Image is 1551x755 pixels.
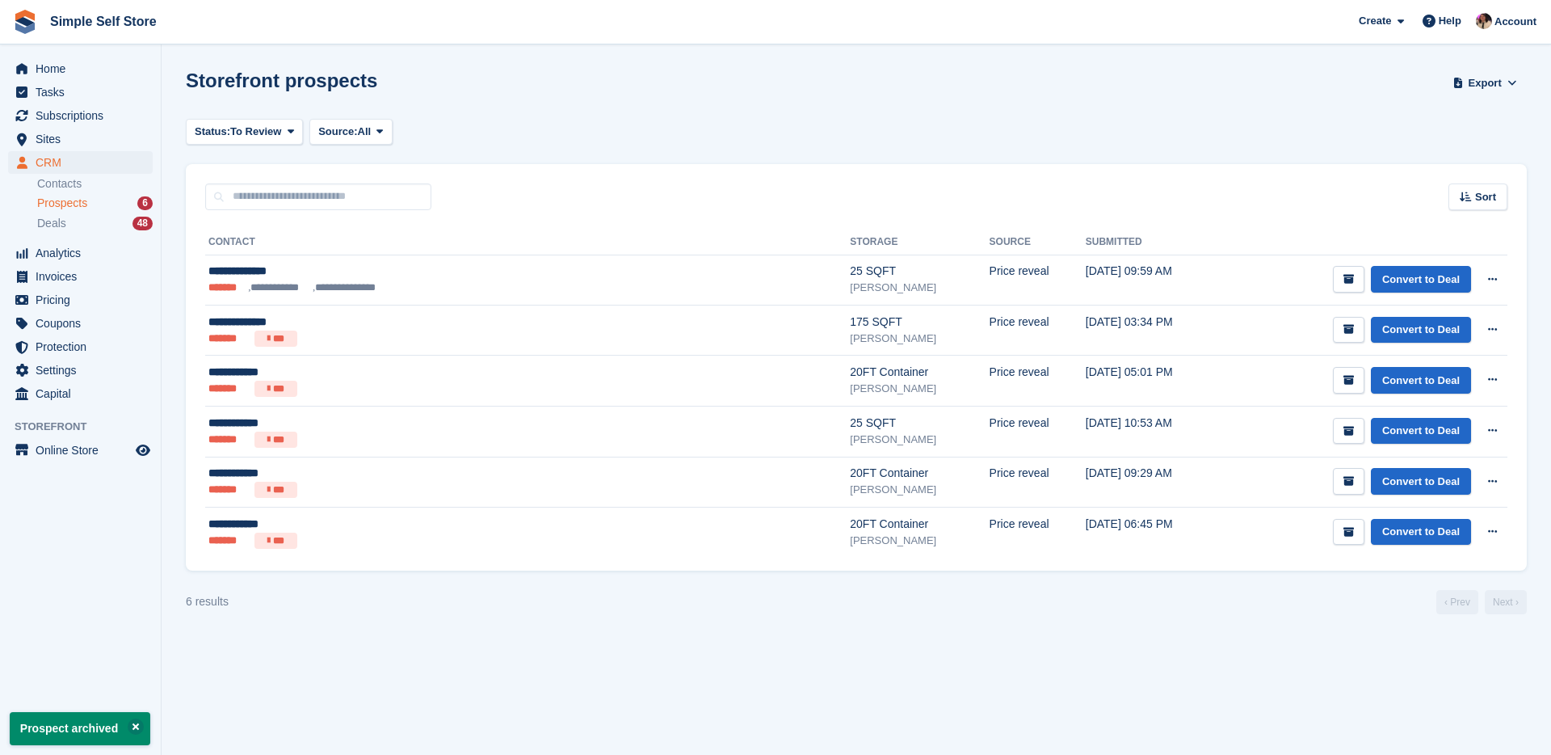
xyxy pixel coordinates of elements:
h1: Storefront prospects [186,70,377,91]
div: [PERSON_NAME] [850,533,989,549]
button: Status: To Review [186,119,303,146]
span: Source: [318,124,357,140]
span: Online Store [36,439,132,462]
td: Price reveal [990,457,1086,508]
span: Deals [37,216,66,231]
a: menu [8,335,153,358]
span: Sort [1475,189,1496,205]
img: stora-icon-8386f47178a22dfd0bd8f6a31ec36ba5ce8667c1dd55bd0f319d3a0aa187defe.svg [13,10,37,34]
div: [PERSON_NAME] [850,331,989,347]
span: Pricing [36,289,132,311]
span: Create [1359,13,1391,29]
th: Contact [205,230,850,255]
span: Status: [195,124,230,140]
a: Convert to Deal [1371,519,1471,546]
a: Simple Self Store [44,8,163,35]
div: 6 results [186,593,229,610]
a: menu [8,439,153,462]
span: Prospects [37,196,87,211]
a: menu [8,242,153,264]
a: Contacts [37,176,153,192]
td: [DATE] 09:29 AM [1086,457,1226,508]
a: Convert to Deal [1371,468,1471,495]
div: 20FT Container [850,516,989,533]
button: Export [1449,70,1520,96]
nav: Page [1433,590,1530,614]
div: 48 [132,217,153,230]
span: Subscriptions [36,104,132,127]
a: menu [8,289,153,311]
th: Storage [850,230,989,255]
a: menu [8,104,153,127]
div: 25 SQFT [850,263,989,280]
div: 20FT Container [850,465,989,482]
span: Storefront [15,419,161,435]
div: 20FT Container [850,364,989,381]
img: Scott McCutcheon [1476,13,1492,29]
span: Sites [36,128,132,150]
div: 6 [137,196,153,210]
div: [PERSON_NAME] [850,381,989,397]
div: [PERSON_NAME] [850,432,989,448]
div: [PERSON_NAME] [850,280,989,296]
span: Account [1494,14,1536,30]
a: Convert to Deal [1371,266,1471,293]
p: Prospect archived [10,712,150,745]
a: menu [8,265,153,288]
td: Price reveal [990,255,1086,305]
a: menu [8,57,153,80]
span: To Review [230,124,281,140]
span: Protection [36,335,132,358]
a: Deals 48 [37,215,153,232]
td: [DATE] 10:53 AM [1086,406,1226,457]
a: menu [8,128,153,150]
span: Home [36,57,132,80]
span: Export [1469,75,1502,91]
span: Settings [36,359,132,382]
td: Price reveal [990,406,1086,457]
a: Convert to Deal [1371,367,1471,394]
div: [PERSON_NAME] [850,482,989,498]
span: Analytics [36,242,132,264]
button: Source: All [309,119,393,146]
a: menu [8,81,153,103]
div: 25 SQFT [850,415,989,432]
td: [DATE] 03:34 PM [1086,305,1226,356]
a: menu [8,312,153,335]
th: Source [990,230,1086,255]
td: [DATE] 09:59 AM [1086,255,1226,305]
a: Convert to Deal [1371,317,1471,344]
span: Tasks [36,81,132,103]
span: CRM [36,151,132,174]
span: Invoices [36,265,132,288]
a: Next [1485,590,1527,614]
td: Price reveal [990,356,1086,407]
a: Previous [1436,590,1478,614]
a: Preview store [133,441,153,460]
td: [DATE] 06:45 PM [1086,508,1226,558]
td: Price reveal [990,508,1086,558]
div: 175 SQFT [850,314,989,331]
a: Prospects 6 [37,195,153,212]
span: Help [1439,13,1461,29]
a: Convert to Deal [1371,418,1471,445]
td: [DATE] 05:01 PM [1086,356,1226,407]
span: Coupons [36,312,132,335]
th: Submitted [1086,230,1226,255]
td: Price reveal [990,305,1086,356]
span: Capital [36,382,132,405]
a: menu [8,151,153,174]
a: menu [8,359,153,382]
span: All [358,124,372,140]
a: menu [8,382,153,405]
